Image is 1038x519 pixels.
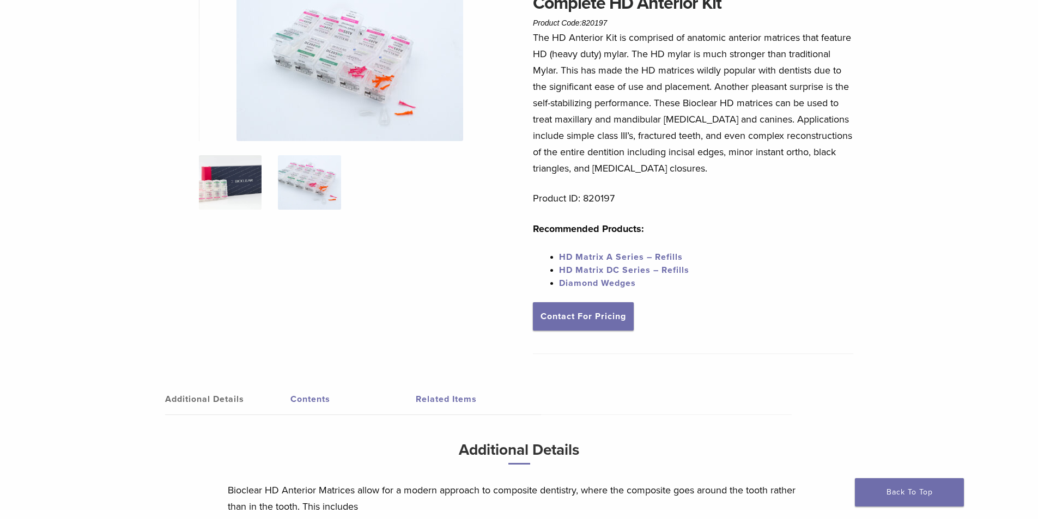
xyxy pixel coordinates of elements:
span: Product Code: [533,19,607,27]
img: IMG_8088-1-324x324.jpg [199,155,262,210]
a: Contact For Pricing [533,302,634,331]
a: Related Items [416,384,541,414]
span: 820197 [582,19,608,27]
p: Product ID: 820197 [533,190,853,206]
a: Additional Details [165,384,290,414]
p: The HD Anterior Kit is comprised of anatomic anterior matrices that feature HD (heavy duty) mylar... [533,29,853,176]
a: HD Matrix A Series – Refills [559,252,683,262]
h3: Additional Details [228,437,811,473]
a: Diamond Wedges [559,278,636,289]
img: Complete HD Anterior Kit - Image 2 [278,155,341,210]
p: Bioclear HD Anterior Matrices allow for a modern approach to composite dentistry, where the compo... [228,482,811,515]
a: HD Matrix DC Series – Refills [559,265,689,276]
a: Back To Top [855,478,964,506]
a: Contents [290,384,416,414]
strong: Recommended Products: [533,223,644,235]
